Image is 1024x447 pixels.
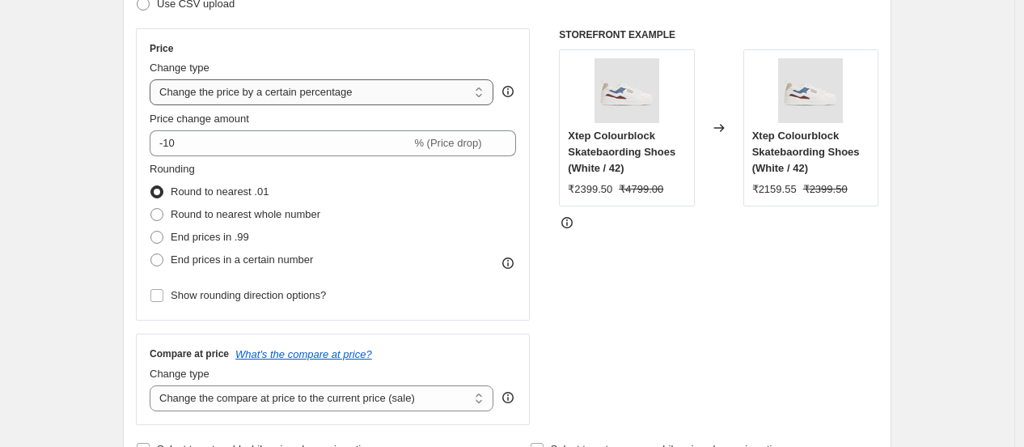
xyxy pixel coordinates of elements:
[595,58,659,123] img: Men_s_Lifestyle_1_80x.webp
[171,289,326,301] span: Show rounding direction options?
[150,347,229,360] h3: Compare at price
[150,62,209,74] span: Change type
[778,58,843,123] img: Men_s_Lifestyle_1_80x.webp
[619,181,663,198] strike: ₹4799.00
[752,130,860,174] span: Xtep Colourblock Skatebaording Shoes (White / 42)
[150,368,209,380] span: Change type
[171,208,320,220] span: Round to nearest whole number
[150,42,173,55] h3: Price
[171,185,269,198] span: Round to nearest .01
[150,113,249,125] span: Price change amount
[171,231,249,243] span: End prices in .99
[414,137,481,149] span: % (Price drop)
[500,83,516,100] div: help
[568,181,612,198] div: ₹2399.50
[150,163,195,175] span: Rounding
[500,390,516,406] div: help
[803,181,848,198] strike: ₹2399.50
[235,348,372,360] button: What's the compare at price?
[171,253,313,266] span: End prices in a certain number
[559,28,878,41] h6: STOREFRONT EXAMPLE
[752,181,797,198] div: ₹2159.55
[150,130,411,156] input: -15
[568,130,675,174] span: Xtep Colourblock Skatebaording Shoes (White / 42)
